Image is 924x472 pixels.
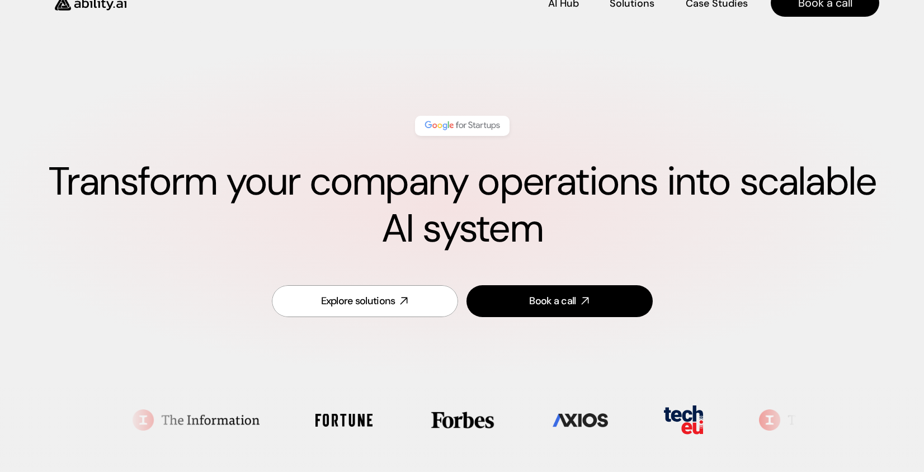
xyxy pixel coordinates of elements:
h1: Transform your company operations into scalable AI system [45,158,879,252]
div: Book a call [529,294,576,308]
div: Explore solutions [321,294,395,308]
a: Explore solutions [272,285,458,317]
a: Book a call [466,285,653,317]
